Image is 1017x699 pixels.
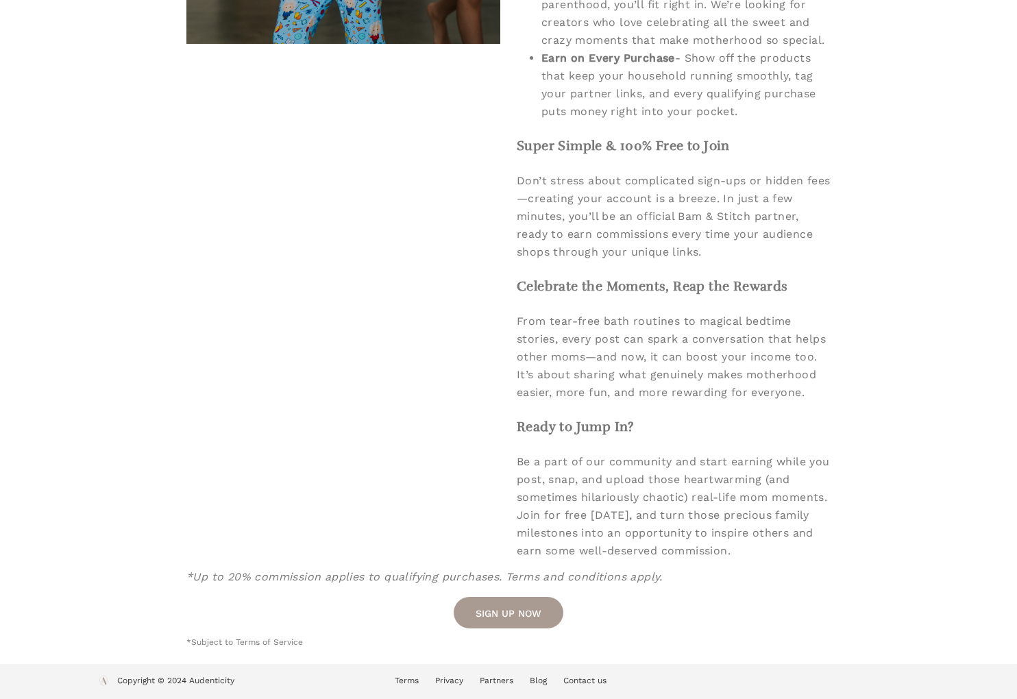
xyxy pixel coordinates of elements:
[186,570,663,583] em: *Up to 20% commission applies to qualifying purchases. Terms and conditions apply.
[517,419,831,435] h1: Ready to Jump In?
[541,51,675,64] strong: Earn on Every Purchase
[517,279,831,295] h1: Celebrate the Moments, Reap the Rewards
[480,676,513,685] a: Partners
[517,154,831,279] div: Don’t stress about complicated sign-ups or hidden fees—creating your account is a breeze. In just...
[541,49,831,121] li: - Show off the products that keep your household running smoothly, tag your partner links, and ev...
[395,676,419,685] a: Terms
[454,597,563,628] a: SIGN UP NOW
[563,676,606,685] a: Contact us
[517,453,831,560] div: Be a part of our community and start earning while you post, snap, and upload those heartwarming ...
[517,295,831,419] div: From tear-free bath routines to magical bedtime stories, every post can spark a conversation that...
[530,676,547,685] a: Blog
[186,637,831,648] p: *Subject to Terms of Service
[117,675,234,689] p: Copyright © 2024 Audenticity
[435,676,463,685] a: Privacy
[517,138,831,154] h1: Super Simple & 100% Free to Join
